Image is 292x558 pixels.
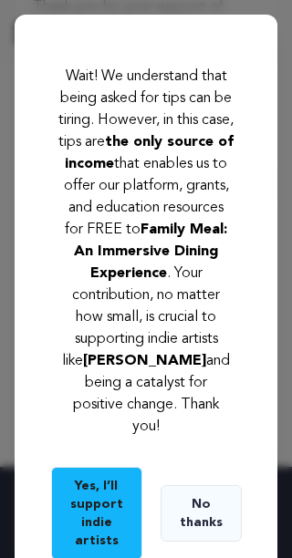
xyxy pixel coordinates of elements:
span: Family Meal: An Immersive Dining Experience [74,222,227,281]
button: No thanks [161,485,242,542]
span: the only source of income [65,135,234,171]
span: [PERSON_NAME] [83,354,206,368]
p: Wait! We understand that being asked for tips can be tiring. However, in this case, tips are that... [58,66,234,438]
